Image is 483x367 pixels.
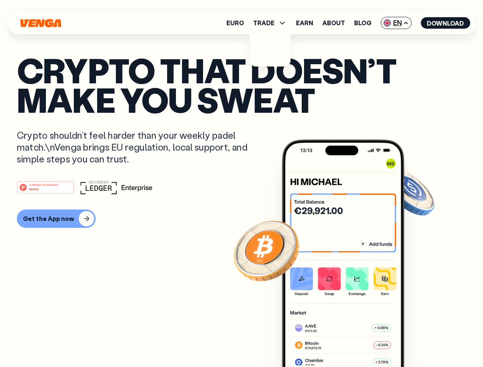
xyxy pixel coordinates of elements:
svg: Home [19,19,62,28]
span: TRADE [253,18,287,28]
a: About [322,20,345,26]
tspan: Web3 [29,187,39,191]
a: Blog [354,20,371,26]
a: Get the App now [17,209,466,228]
a: Earn [296,20,313,26]
tspan: #1 PRODUCT OF THE MONTH [29,183,58,186]
button: Get the App now [17,209,96,228]
img: flag-uk [383,19,391,27]
span: TRADE [253,20,275,26]
img: Bitcoin [232,216,301,285]
img: USDC coin [381,164,436,219]
p: Crypto shouldn’t feel harder than your weekly padel match.\nVenga brings EU regulation, local sup... [17,129,259,165]
p: Crypto that doesn’t make you sweat [17,55,466,114]
a: #1 PRODUCT OF THE MONTHWeb3 [17,185,74,195]
span: EN [381,17,411,29]
button: Download [421,17,470,29]
a: Euro [226,20,244,26]
div: Get the App now [23,215,74,222]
